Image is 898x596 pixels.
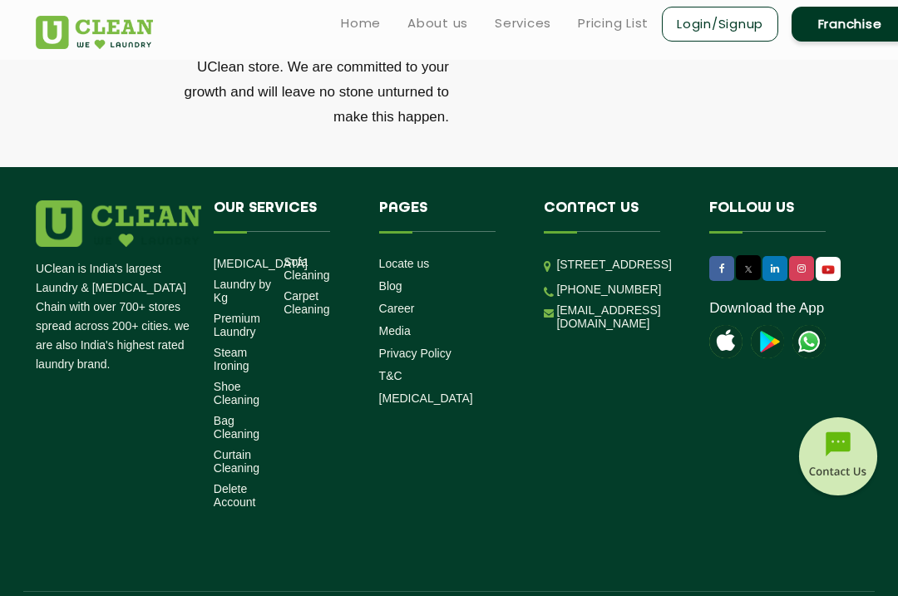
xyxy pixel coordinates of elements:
[284,255,341,282] a: Sofa Cleaning
[379,392,473,405] a: [MEDICAL_DATA]
[214,257,308,270] a: [MEDICAL_DATA]
[578,13,649,33] a: Pricing List
[214,482,271,509] a: Delete Account
[792,325,826,358] img: UClean Laundry and Dry Cleaning
[214,346,271,372] a: Steam Ironing
[495,13,551,33] a: Services
[379,302,415,315] a: Career
[751,325,784,358] img: playstoreicon.png
[214,278,271,304] a: Laundry by Kg
[214,312,271,338] a: Premium Laundry
[556,303,684,330] a: [EMAIL_ADDRESS][DOMAIN_NAME]
[284,289,341,316] a: Carpet Cleaning
[544,200,684,232] h4: Contact us
[379,200,520,232] h4: Pages
[341,13,381,33] a: Home
[817,261,839,278] img: UClean Laundry and Dry Cleaning
[36,259,201,374] p: UClean is India's largest Laundry & [MEDICAL_DATA] Chain with over 700+ stores spread across 200+...
[214,414,271,441] a: Bag Cleaning
[214,448,271,475] a: Curtain Cleaning
[379,324,411,337] a: Media
[36,200,201,246] img: logo.png
[379,279,402,293] a: Blog
[379,347,451,360] a: Privacy Policy
[214,200,354,232] h4: Our Services
[214,380,271,406] a: Shoe Cleaning
[662,7,778,42] a: Login/Signup
[379,257,430,270] a: Locate us
[797,417,880,500] img: contact-btn
[556,255,684,274] p: [STREET_ADDRESS]
[407,13,468,33] a: About us
[556,283,661,296] a: [PHONE_NUMBER]
[709,300,824,317] a: Download the App
[709,200,862,232] h4: Follow us
[36,16,153,49] img: UClean Laundry and Dry Cleaning
[379,369,402,382] a: T&C
[709,325,743,358] img: apple-icon.png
